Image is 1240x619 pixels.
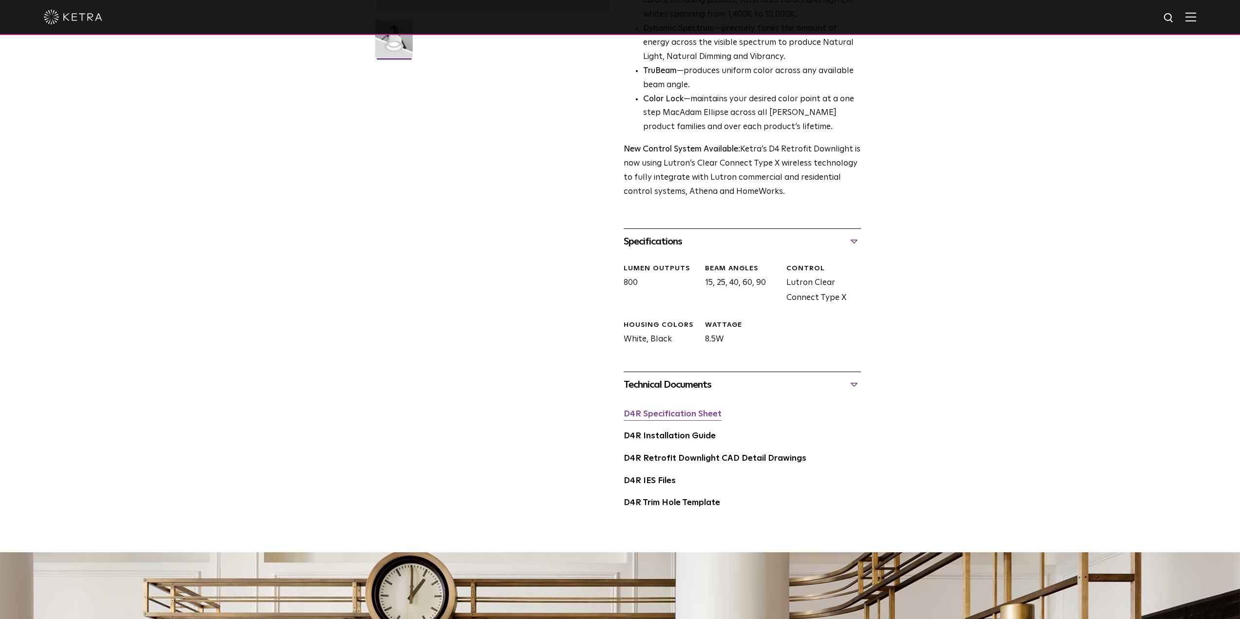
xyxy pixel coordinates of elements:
[643,93,861,135] li: —maintains your desired color point at a one step MacAdam Ellipse across all [PERSON_NAME] produc...
[624,234,861,249] div: Specifications
[705,320,779,330] div: WATTAGE
[375,20,413,65] img: D4R Retrofit Downlight
[624,145,740,153] strong: New Control System Available:
[643,22,861,64] li: —precisely tunes the amount of energy across the visible spectrum to produce Natural Light, Natur...
[698,264,779,306] div: 15, 25, 40, 60, 90
[616,264,698,306] div: 800
[643,64,861,93] li: —produces uniform color across any available beam angle.
[624,499,720,507] a: D4R Trim Hole Template
[624,410,722,418] a: D4R Specification Sheet
[624,143,861,199] p: Ketra’s D4 Retrofit Downlight is now using Lutron’s Clear Connect Type X wireless technology to f...
[624,264,698,274] div: LUMEN OUTPUTS
[643,67,677,75] strong: TruBeam
[1185,12,1196,21] img: Hamburger%20Nav.svg
[624,454,806,463] a: D4R Retrofit Downlight CAD Detail Drawings
[779,264,860,306] div: Lutron Clear Connect Type X
[44,10,102,24] img: ketra-logo-2019-white
[698,320,779,347] div: 8.5W
[705,264,779,274] div: Beam Angles
[643,95,684,103] strong: Color Lock
[624,320,698,330] div: HOUSING COLORS
[616,320,698,347] div: White, Black
[1163,12,1175,24] img: search icon
[624,477,676,485] a: D4R IES Files
[624,377,861,393] div: Technical Documents
[624,432,716,440] a: D4R Installation Guide
[786,264,860,274] div: CONTROL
